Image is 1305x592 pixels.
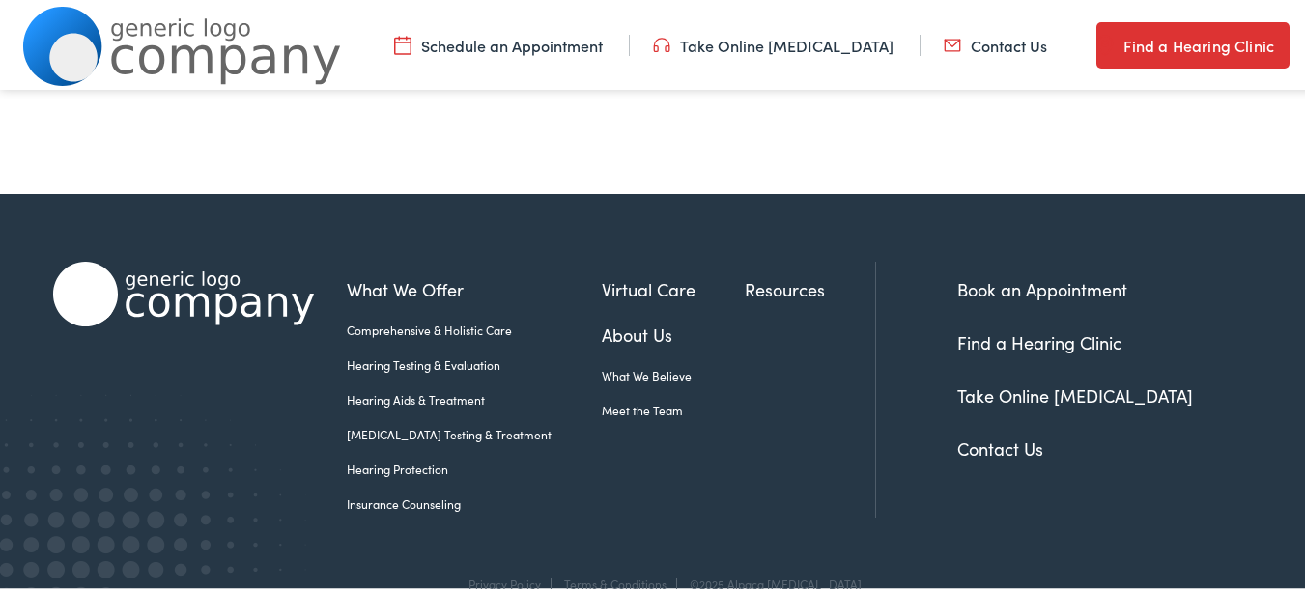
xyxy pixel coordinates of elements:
a: Find a Hearing Clinic [1096,19,1290,66]
div: ©2025 Alpaca [MEDICAL_DATA] [680,575,862,588]
a: Terms & Conditions [564,573,667,589]
img: utility icon [653,32,670,53]
a: Virtual Care [602,273,746,299]
img: utility icon [1096,31,1114,54]
img: Alpaca Audiology [53,259,314,324]
a: Meet the Team [602,399,746,416]
a: Take Online [MEDICAL_DATA] [957,381,1193,405]
a: Hearing Testing & Evaluation [347,353,602,371]
a: About Us [602,319,746,345]
a: Hearing Protection [347,458,602,475]
a: What We Offer [347,273,602,299]
a: Contact Us [957,434,1043,458]
a: Schedule an Appointment [394,32,603,53]
a: Privacy Policy [468,573,541,589]
a: [MEDICAL_DATA] Testing & Treatment [347,423,602,440]
a: Book an Appointment [957,274,1127,298]
a: Find a Hearing Clinic [957,327,1121,352]
a: Hearing Aids & Treatment [347,388,602,406]
img: utility icon [944,32,961,53]
a: Comprehensive & Holistic Care [347,319,602,336]
a: Resources [745,273,875,299]
a: Insurance Counseling [347,493,602,510]
img: utility icon [394,32,411,53]
a: Contact Us [944,32,1047,53]
a: What We Believe [602,364,746,381]
a: Take Online [MEDICAL_DATA] [653,32,894,53]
